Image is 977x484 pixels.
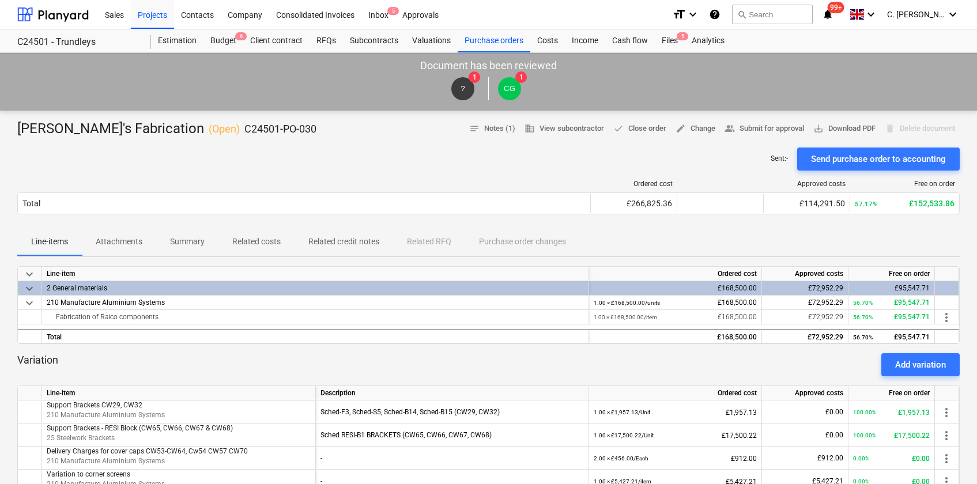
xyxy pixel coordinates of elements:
div: Approved costs [768,180,846,188]
i: keyboard_arrow_down [864,7,878,21]
button: Send purchase order to accounting [797,148,960,171]
p: C24501-PO-030 [244,122,316,136]
span: CG [504,84,515,93]
span: keyboard_arrow_down [22,296,36,310]
div: Total [22,199,40,208]
div: Purchase orders [458,29,530,52]
div: £95,547.71 [853,296,930,310]
div: £912.00 [594,447,757,470]
span: 210 Manufacture Aluminium Systems [47,298,165,307]
button: Notes (1) [465,120,520,138]
div: Description [316,386,589,400]
span: keyboard_arrow_down [22,267,36,281]
div: £0.00 [767,400,843,423]
a: Subcontracts [343,29,405,52]
span: Change [676,122,715,135]
div: £72,952.29 [767,330,843,345]
button: Download PDF [809,120,880,138]
div: £95,547.71 [853,310,930,324]
div: 2 General materials [47,281,584,295]
span: more_vert [940,406,953,419]
div: Ordered cost [595,180,673,188]
div: £168,500.00 [594,310,757,324]
button: Search [732,5,813,24]
div: £1,957.13 [594,400,757,424]
div: Add variation [895,357,946,372]
div: Free on order [855,180,955,188]
span: 5 [677,32,688,40]
div: ? [451,77,474,100]
p: Related credit notes [308,236,379,248]
span: keyboard_arrow_down [22,282,36,296]
div: - [320,447,584,470]
span: Submit for approval [725,122,804,135]
span: edit [676,123,686,134]
a: Costs [530,29,565,52]
span: more_vert [940,311,953,324]
small: 100.00% [853,432,876,438]
div: [PERSON_NAME]'s Fabrication [17,120,316,138]
span: Support Brackets - RESI Block (CW65, CW66, CW67 & CW68) [47,424,233,432]
span: Support Brackets CW29, CW32 [47,401,142,409]
small: 56.70% [853,314,873,320]
div: £0.00 [853,447,930,470]
span: C. [PERSON_NAME] [887,10,945,19]
p: Sent : - [771,154,788,164]
span: 6 [235,32,247,40]
span: Close order [613,122,666,135]
div: £266,825.36 [595,199,672,208]
div: Fabrication of Raico components [47,310,584,324]
div: Ordered cost [589,386,762,400]
div: Ordered cost [589,267,762,281]
p: Line-items [31,236,68,248]
span: 1 [515,71,527,83]
div: Approved costs [762,267,848,281]
small: 100.00% [853,409,876,415]
div: £72,952.29 [767,281,843,296]
span: business [525,123,535,134]
div: £1,957.13 [853,400,930,424]
small: 1.00 × £17,500.22 / Unit [594,432,654,438]
small: 1.00 × £168,500.00 / item [594,314,657,320]
div: C24501 - Trundleys [17,36,137,48]
i: Knowledge base [709,7,721,21]
div: Line-item [42,386,316,400]
span: Delivery Charges for cover caps CW53-CW64, Cw54 CW57 CW70 [47,447,248,455]
div: £168,500.00 [594,296,757,310]
p: Variation [17,353,58,376]
small: 56.70% [853,334,873,341]
p: Attachments [96,236,142,248]
span: people_alt [725,123,735,134]
small: 57.17% [855,200,878,208]
span: notes [469,123,480,134]
a: Valuations [405,29,458,52]
button: Change [671,120,720,138]
button: Add variation [881,353,960,376]
i: format_size [672,7,686,21]
a: Analytics [685,29,731,52]
a: Cash flow [605,29,655,52]
i: keyboard_arrow_down [686,7,700,21]
div: Total [42,329,589,343]
div: £72,952.29 [767,310,843,324]
div: £168,500.00 [594,281,757,296]
div: £95,547.71 [853,330,930,345]
span: 25 Steelwork Brackets [47,434,115,442]
i: keyboard_arrow_down [946,7,960,21]
a: RFQs [310,29,343,52]
a: Income [565,29,605,52]
div: Sched-F3, Sched-S5, Sched-B14, Sched-B15 (CW29, CW32) [320,400,584,423]
div: Sched RESI-B1 BRACKETS (CW65, CW66, CW67, CW68) [320,423,584,447]
span: more_vert [940,452,953,466]
small: 2.00 × £456.00 / Each [594,455,648,462]
span: 210 Manufacture Aluminium Systems [47,457,165,465]
div: £95,547.71 [853,281,930,296]
p: Document has been reviewed [420,59,557,73]
span: 210 Manufacture Aluminium Systems [47,411,165,419]
div: Approved costs [762,386,848,400]
span: ? [461,84,465,93]
div: Send purchase order to accounting [811,152,946,167]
